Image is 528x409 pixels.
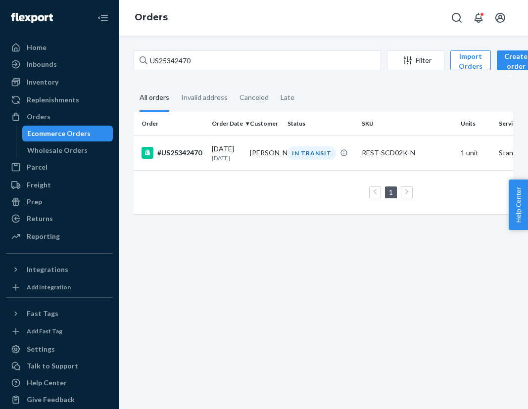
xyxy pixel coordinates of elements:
[27,395,75,405] div: Give Feedback
[27,43,47,52] div: Home
[208,112,246,136] th: Order Date
[134,50,381,70] input: Search orders
[212,154,242,162] p: [DATE]
[246,136,284,170] td: [PERSON_NAME]
[212,144,242,162] div: [DATE]
[288,146,336,160] div: IN TRANSIT
[27,378,67,388] div: Help Center
[27,162,48,172] div: Parcel
[6,325,113,337] a: Add Fast Tag
[450,50,491,70] button: Import Orders
[142,147,204,159] div: #US25342470
[284,112,358,136] th: Status
[27,344,55,354] div: Settings
[6,358,113,374] a: Talk to Support
[6,306,113,321] button: Fast Tags
[22,126,113,141] a: Ecommerce Orders
[6,177,113,193] a: Freight
[27,327,62,335] div: Add Fast Tag
[27,180,51,190] div: Freight
[27,214,53,224] div: Returns
[140,85,169,112] div: All orders
[27,197,42,207] div: Prep
[27,309,58,318] div: Fast Tags
[27,129,91,138] div: Ecommerce Orders
[22,142,113,158] a: Wholesale Orders
[387,55,444,65] div: Filter
[358,112,457,136] th: SKU
[457,112,495,136] th: Units
[27,59,57,69] div: Inbounds
[127,3,176,32] ol: breadcrumbs
[281,85,294,110] div: Late
[6,194,113,210] a: Prep
[27,77,58,87] div: Inventory
[27,231,60,241] div: Reporting
[27,95,79,105] div: Replenishments
[134,112,208,136] th: Order
[27,265,68,274] div: Integrations
[6,341,113,357] a: Settings
[27,112,50,122] div: Orders
[6,40,113,55] a: Home
[6,159,113,175] a: Parcel
[135,12,168,23] a: Orders
[27,361,78,371] div: Talk to Support
[6,375,113,391] a: Help Center
[6,211,113,227] a: Returns
[387,188,395,196] a: Page 1 is your current page
[11,13,53,23] img: Flexport logo
[27,145,88,155] div: Wholesale Orders
[27,283,71,291] div: Add Integration
[6,392,113,408] button: Give Feedback
[504,51,528,81] div: Create order
[6,262,113,277] button: Integrations
[181,85,228,110] div: Invalid address
[6,56,113,72] a: Inbounds
[6,74,113,90] a: Inventory
[6,109,113,125] a: Orders
[490,8,510,28] button: Open account menu
[509,180,528,230] button: Help Center
[6,228,113,244] a: Reporting
[6,92,113,108] a: Replenishments
[362,148,453,158] div: REST-SCD02K-N
[447,8,467,28] button: Open Search Box
[6,281,113,293] a: Add Integration
[387,50,444,70] button: Filter
[93,8,113,28] button: Close Navigation
[457,136,495,170] td: 1 unit
[469,8,488,28] button: Open notifications
[240,85,269,110] div: Canceled
[250,119,280,128] div: Customer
